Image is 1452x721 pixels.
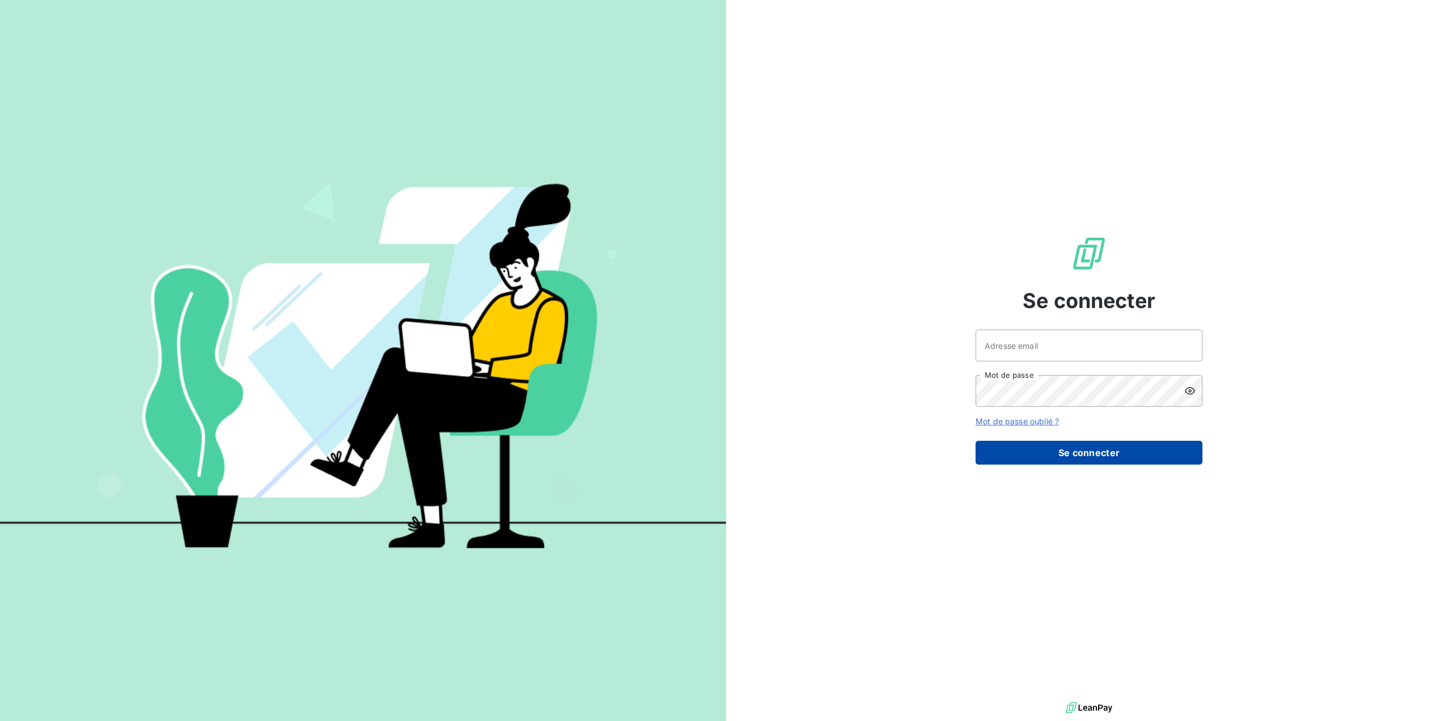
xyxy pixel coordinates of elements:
[1066,699,1112,716] img: logo
[1023,285,1155,316] span: Se connecter
[976,330,1202,361] input: placeholder
[1071,235,1107,272] img: Logo LeanPay
[976,441,1202,465] button: Se connecter
[976,416,1059,426] a: Mot de passe oublié ?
